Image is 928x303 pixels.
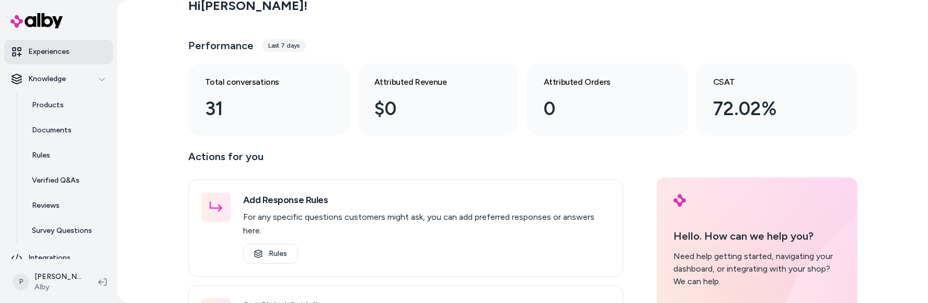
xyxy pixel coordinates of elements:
button: P[PERSON_NAME]Alby [6,265,90,299]
a: Reviews [21,193,113,218]
a: Attributed Orders 0 [527,63,688,136]
h3: CSAT [713,76,824,88]
p: Reviews [32,200,60,211]
h3: Attributed Orders [544,76,655,88]
p: Experiences [28,47,70,57]
p: Documents [32,125,72,136]
div: 72.02% [713,95,824,123]
p: Knowledge [28,74,66,84]
p: [PERSON_NAME] [35,272,82,282]
div: 0 [544,95,655,123]
div: 31 [205,95,316,123]
a: Verified Q&As [21,168,113,193]
a: Survey Questions [21,218,113,243]
a: Total conversations 31 [188,63,349,136]
p: Integrations [28,253,71,263]
p: For any specific questions customers might ask, you can add preferred responses or answers here. [243,210,610,238]
p: Verified Q&As [32,175,79,186]
a: Rules [243,244,298,264]
div: Last 7 days [262,39,306,52]
span: Alby [35,282,82,293]
div: $0 [374,95,485,123]
a: CSAT 72.02% [696,63,857,136]
a: Attributed Revenue $0 [358,63,519,136]
p: Rules [32,150,50,161]
button: Knowledge [4,66,113,92]
span: P [13,274,29,290]
h3: Add Response Rules [243,193,610,207]
a: Documents [21,118,113,143]
a: Integrations [4,245,113,271]
a: Rules [21,143,113,168]
h3: Attributed Revenue [374,76,485,88]
div: Need help getting started, navigating your dashboard, or integrating with your shop? We can help. [673,250,841,288]
h3: Total conversations [205,76,316,88]
p: Survey Questions [32,226,92,236]
a: Products [21,93,113,118]
p: Products [32,100,64,110]
img: alby Logo [673,194,686,207]
h3: Performance [188,38,254,53]
img: alby Logo [10,13,63,28]
p: Actions for you [188,148,623,173]
a: Experiences [4,39,113,64]
p: Hello. How can we help you? [673,228,841,244]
